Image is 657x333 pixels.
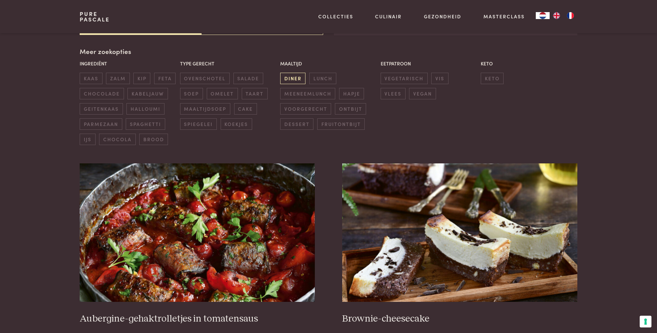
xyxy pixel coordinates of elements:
[127,88,168,99] span: kabeljauw
[536,12,550,19] div: Language
[233,73,263,84] span: salade
[80,60,176,67] p: Ingrediënt
[335,103,366,115] span: ontbijt
[424,13,461,20] a: Gezondheid
[317,118,365,130] span: fruitontbijt
[180,60,277,67] p: Type gerecht
[318,13,353,20] a: Collecties
[80,163,314,302] img: Aubergine-gehaktrolletjes in tomatensaus
[180,88,203,99] span: soep
[180,73,230,84] span: ovenschotel
[381,60,477,67] p: Eetpatroon
[242,88,268,99] span: taart
[342,163,577,302] img: Brownie-cheesecake
[550,12,563,19] a: EN
[80,73,102,84] span: kaas
[207,88,238,99] span: omelet
[339,88,364,99] span: hapje
[280,60,377,67] p: Maaltijd
[133,73,150,84] span: kip
[106,73,130,84] span: zalm
[126,118,165,130] span: spaghetti
[80,134,95,145] span: ijs
[481,60,577,67] p: Keto
[342,313,577,325] h3: Brownie-cheesecake
[640,316,651,327] button: Uw voorkeuren voor toestemming voor trackingtechnologieën
[536,12,577,19] aside: Language selected: Nederlands
[234,103,257,115] span: cake
[409,88,436,99] span: vegan
[381,88,406,99] span: vlees
[180,118,217,130] span: spiegelei
[481,73,504,84] span: keto
[483,13,525,20] a: Masterclass
[154,73,176,84] span: feta
[221,118,252,130] span: koekjes
[139,134,168,145] span: brood
[375,13,402,20] a: Culinair
[80,313,314,325] h3: Aubergine-gehaktrolletjes in tomatensaus
[280,103,331,115] span: voorgerecht
[431,73,448,84] span: vis
[342,163,577,325] a: Brownie-cheesecake Brownie-cheesecake
[80,118,122,130] span: parmezaan
[126,103,164,115] span: halloumi
[80,11,110,22] a: PurePascale
[381,73,428,84] span: vegetarisch
[550,12,577,19] ul: Language list
[536,12,550,19] a: NL
[80,103,123,115] span: geitenkaas
[309,73,336,84] span: lunch
[280,73,305,84] span: diner
[280,118,313,130] span: dessert
[280,88,335,99] span: meeneemlunch
[563,12,577,19] a: FR
[180,103,230,115] span: maaltijdsoep
[80,88,124,99] span: chocolade
[99,134,135,145] span: chocola
[80,163,314,325] a: Aubergine-gehaktrolletjes in tomatensaus Aubergine-gehaktrolletjes in tomatensaus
